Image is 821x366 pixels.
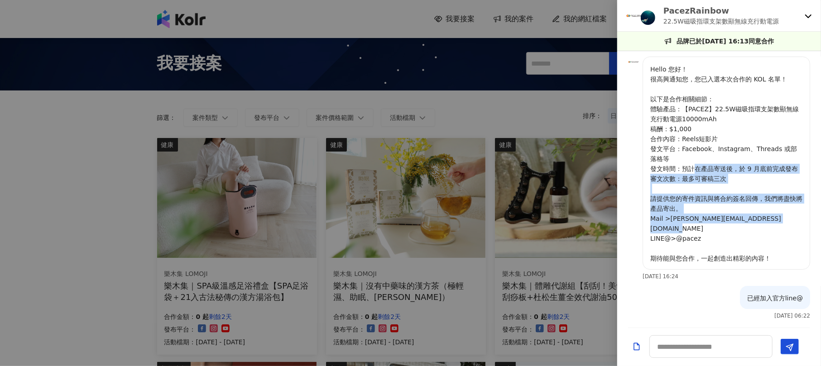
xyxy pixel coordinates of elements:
[626,7,644,25] img: KOL Avatar
[663,16,779,26] p: 22.5W磁吸指環支架數顯無線充行動電源
[641,10,655,25] img: KOL Avatar
[643,273,678,280] p: [DATE] 16:24
[677,36,774,46] p: 品牌已於[DATE] 16:13同意合作
[774,313,810,319] p: [DATE] 06:22
[781,339,799,354] button: Send
[632,339,641,355] button: Add a file
[628,57,639,67] img: KOL Avatar
[650,64,802,263] p: Hello 您好！ 很高興通知您，您已入選本次合作的 KOL 名單！ 以下是合作相關細節： 體驗產品：【PACEZ】22.5W磁吸指環支架數顯無線充行動電源10000mAh 稿酬：$1,000 ...
[747,293,803,303] p: 已經加入官方line@
[663,5,779,16] p: PacezRainbow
